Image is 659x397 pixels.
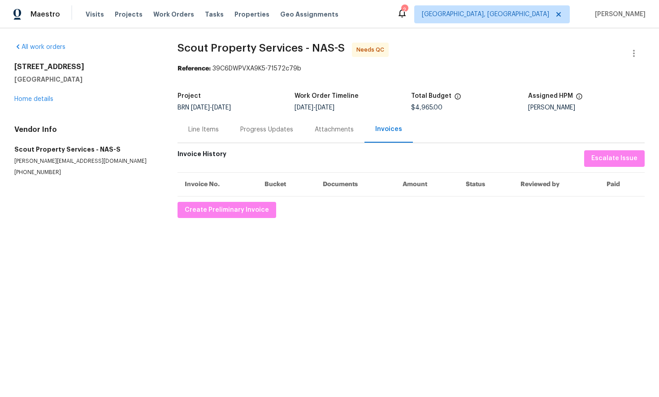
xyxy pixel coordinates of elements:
div: Attachments [315,125,354,134]
div: 2 [401,5,408,14]
span: - [295,105,334,111]
th: Documents [316,172,395,196]
span: [DATE] [212,105,231,111]
button: Escalate Issue [584,150,645,167]
span: [GEOGRAPHIC_DATA], [GEOGRAPHIC_DATA] [422,10,549,19]
span: The hpm assigned to this work order. [576,93,583,105]
h6: Invoice History [178,150,226,162]
span: Geo Assignments [280,10,338,19]
b: Reference: [178,65,211,72]
span: Properties [234,10,269,19]
div: 39C6DWPVXA9K5-71572c79b [178,64,645,73]
button: Create Preliminary Invoice [178,202,276,218]
h5: Scout Property Services - NAS-S [14,145,156,154]
span: [DATE] [295,105,313,111]
a: Home details [14,96,53,102]
h5: Total Budget [411,93,451,99]
h5: Assigned HPM [528,93,573,99]
span: $4,965.00 [411,105,442,111]
span: - [191,105,231,111]
th: Invoice No. [178,172,257,196]
span: Tasks [205,11,224,17]
th: Reviewed by [513,172,600,196]
th: Bucket [257,172,316,196]
h5: Work Order Timeline [295,93,359,99]
th: Status [459,172,513,196]
th: Paid [599,172,645,196]
p: [PERSON_NAME][EMAIL_ADDRESS][DOMAIN_NAME] [14,157,156,165]
span: Scout Property Services - NAS-S [178,43,345,53]
div: Progress Updates [240,125,293,134]
span: [DATE] [191,105,210,111]
a: All work orders [14,44,65,50]
h5: Project [178,93,201,99]
span: Needs QC [356,45,388,54]
span: Maestro [30,10,60,19]
div: Invoices [375,125,402,134]
span: Projects [115,10,143,19]
th: Amount [395,172,459,196]
p: [PHONE_NUMBER] [14,169,156,176]
span: BRN [178,105,231,111]
span: Escalate Issue [591,153,637,164]
span: Visits [86,10,104,19]
span: Work Orders [153,10,194,19]
h2: [STREET_ADDRESS] [14,62,156,71]
span: [DATE] [316,105,334,111]
div: [PERSON_NAME] [528,105,645,111]
div: Line Items [188,125,219,134]
span: [PERSON_NAME] [591,10,646,19]
span: Create Preliminary Invoice [185,205,269,216]
h4: Vendor Info [14,125,156,134]
h5: [GEOGRAPHIC_DATA] [14,75,156,84]
span: The total cost of line items that have been proposed by Opendoor. This sum includes line items th... [454,93,461,105]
